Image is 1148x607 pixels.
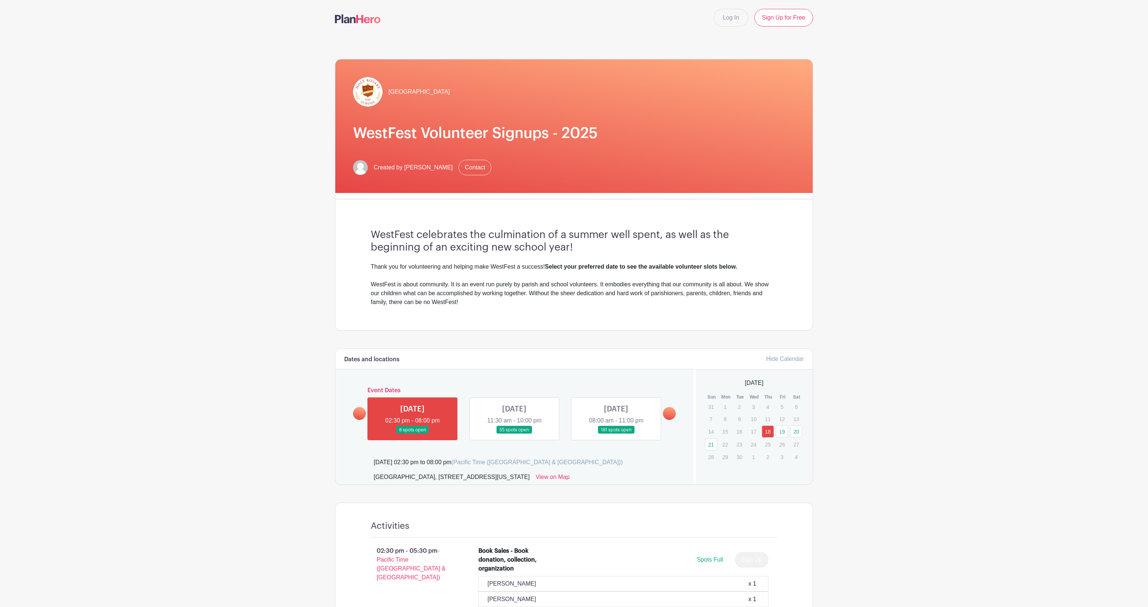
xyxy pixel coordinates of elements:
[761,393,776,401] th: Thu
[748,579,756,588] div: x 1
[762,401,774,413] p: 4
[790,439,802,450] p: 27
[545,263,737,270] strong: Select your preferred date to see the available volunteer slots below.
[775,393,790,401] th: Fri
[733,413,746,425] p: 9
[719,401,731,413] p: 1
[762,451,774,463] p: 2
[790,425,802,438] a: 20
[705,393,719,401] th: Sun
[371,521,409,531] h4: Activities
[790,393,804,401] th: Sat
[776,439,788,450] p: 26
[762,413,774,425] p: 11
[790,451,802,463] p: 4
[366,387,663,394] h6: Event Dates
[747,413,760,425] p: 10
[747,426,760,437] p: 17
[719,393,733,401] th: Mon
[451,459,623,465] span: (Pacific Time ([GEOGRAPHIC_DATA] & [GEOGRAPHIC_DATA]))
[705,413,717,425] p: 7
[754,9,813,27] a: Sign Up for Free
[790,413,802,425] p: 13
[488,595,536,604] p: [PERSON_NAME]
[697,556,723,563] span: Spots Full
[713,9,748,27] a: Log In
[705,426,717,437] p: 14
[353,124,795,142] h1: WestFest Volunteer Signups - 2025
[747,451,760,463] p: 1
[747,393,761,401] th: Wed
[374,473,530,484] div: [GEOGRAPHIC_DATA], [STREET_ADDRESS][US_STATE]
[459,160,491,175] a: Contact
[776,425,788,438] a: 19
[371,280,777,307] div: WestFest is about community. It is an event run purely by parish and school volunteers. It embodi...
[705,401,717,413] p: 31
[353,77,383,107] img: hr-logo-circle.png
[705,438,717,451] a: 21
[478,546,542,573] div: Book Sales - Book donation, collection, organization
[733,426,746,437] p: 16
[374,163,453,172] span: Created by [PERSON_NAME]
[374,458,623,467] div: [DATE] 02:30 pm to 08:00 pm
[719,413,731,425] p: 8
[733,393,747,401] th: Tue
[719,426,731,437] p: 15
[388,87,450,96] span: [GEOGRAPHIC_DATA]
[335,14,381,23] img: logo-507f7623f17ff9eddc593b1ce0a138ce2505c220e1c5a4e2b4648c50719b7d32.svg
[790,401,802,413] p: 6
[762,439,774,450] p: 25
[776,451,788,463] p: 3
[733,439,746,450] p: 23
[359,544,467,585] p: 02:30 pm - 05:30 pm
[705,451,717,463] p: 28
[371,229,777,254] h3: WestFest celebrates the culmination of a summer well spent, as well as the beginning of an exciti...
[371,262,777,271] div: Thank you for volunteering and helping make WestFest a success!
[733,401,746,413] p: 2
[344,356,400,363] h6: Dates and locations
[719,451,731,463] p: 29
[733,451,746,463] p: 30
[766,356,804,362] a: Hide Calendar
[747,439,760,450] p: 24
[776,401,788,413] p: 5
[776,413,788,425] p: 12
[353,160,368,175] img: default-ce2991bfa6775e67f084385cd625a349d9dcbb7a52a09fb2fda1e96e2d18dcdb.png
[745,379,763,387] span: [DATE]
[762,425,774,438] a: 18
[747,401,760,413] p: 3
[719,439,731,450] p: 22
[488,579,536,588] p: [PERSON_NAME]
[748,595,756,604] div: x 1
[536,473,570,484] a: View on Map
